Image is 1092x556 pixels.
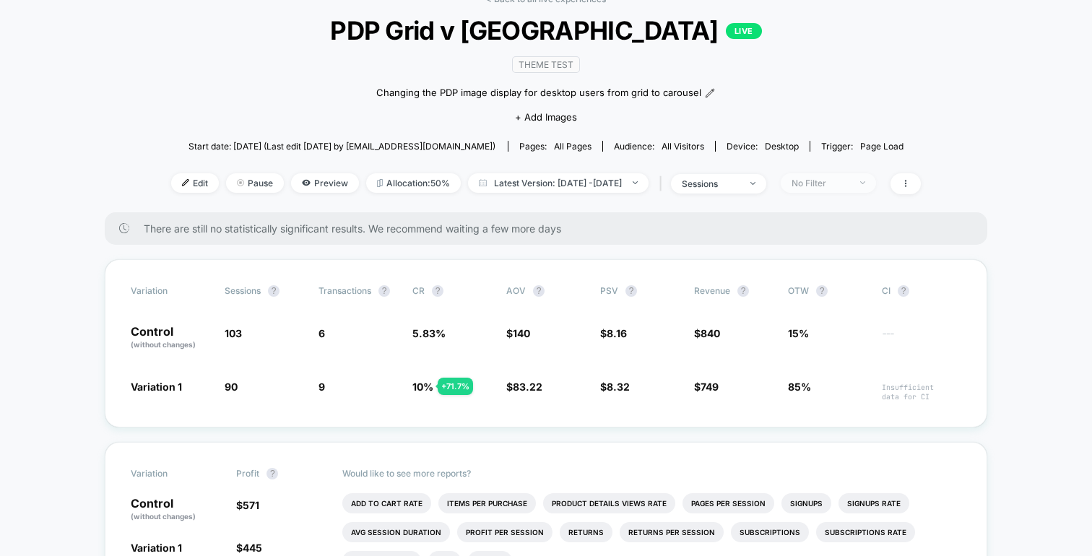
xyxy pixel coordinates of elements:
span: Revenue [694,285,730,296]
span: 749 [701,381,719,393]
img: edit [182,179,189,186]
span: CI [882,285,961,297]
span: Pause [226,173,284,193]
button: ? [816,285,828,297]
span: Variation 1 [131,542,182,554]
span: 5.83 % [412,327,446,339]
button: ? [268,285,279,297]
span: (without changes) [131,340,196,349]
img: end [237,179,244,186]
span: 571 [243,499,259,511]
li: Returns [560,522,612,542]
span: Variation [131,285,210,297]
li: Signups [781,493,831,513]
span: (without changes) [131,512,196,521]
p: LIVE [726,23,762,39]
span: Transactions [318,285,371,296]
span: 6 [318,327,325,339]
span: Changing the PDP image display for desktop users from grid to carousel [376,86,701,100]
span: Variation 1 [131,381,182,393]
div: Audience: [614,141,704,152]
li: Subscriptions Rate [816,522,915,542]
span: $ [694,381,719,393]
button: ? [432,285,443,297]
span: all pages [554,141,591,152]
span: PDP Grid v [GEOGRAPHIC_DATA] [209,15,883,45]
img: calendar [479,179,487,186]
span: Profit [236,468,259,479]
button: ? [533,285,545,297]
span: 85% [788,381,811,393]
span: All Visitors [662,141,704,152]
img: rebalance [377,179,383,187]
button: ? [266,468,278,479]
span: --- [882,329,961,350]
span: $ [600,327,627,339]
li: Signups Rate [838,493,909,513]
span: + Add Images [515,111,577,123]
button: ? [898,285,909,297]
span: Theme Test [512,56,580,73]
div: Pages: [519,141,591,152]
img: end [860,181,865,184]
img: end [633,181,638,184]
span: Allocation: 50% [366,173,461,193]
span: Preview [291,173,359,193]
span: desktop [765,141,799,152]
span: | [656,173,671,194]
li: Avg Session Duration [342,522,450,542]
p: Control [131,498,222,522]
span: $ [506,381,542,393]
span: 83.22 [513,381,542,393]
span: 15% [788,327,809,339]
span: CR [412,285,425,296]
span: PSV [600,285,618,296]
span: Edit [171,173,219,193]
span: $ [506,327,530,339]
span: 140 [513,327,530,339]
span: $ [236,499,259,511]
div: sessions [682,178,740,189]
span: $ [694,327,720,339]
li: Pages Per Session [682,493,774,513]
button: ? [378,285,390,297]
span: Insufficient data for CI [882,383,961,401]
span: Device: [715,141,810,152]
span: 8.32 [607,381,630,393]
span: $ [236,542,262,554]
span: Variation [131,468,210,479]
img: end [750,182,755,185]
span: There are still no statistically significant results. We recommend waiting a few more days [144,222,958,235]
span: Sessions [225,285,261,296]
button: ? [737,285,749,297]
span: 9 [318,381,325,393]
span: Start date: [DATE] (Last edit [DATE] by [EMAIL_ADDRESS][DOMAIN_NAME]) [188,141,495,152]
li: Add To Cart Rate [342,493,431,513]
span: 8.16 [607,327,627,339]
div: + 71.7 % [438,378,473,395]
li: Subscriptions [731,522,809,542]
span: 840 [701,327,720,339]
span: 445 [243,542,262,554]
button: ? [625,285,637,297]
div: Trigger: [821,141,903,152]
p: Would like to see more reports? [342,468,962,479]
li: Profit Per Session [457,522,552,542]
span: Page Load [860,141,903,152]
span: Latest Version: [DATE] - [DATE] [468,173,649,193]
div: No Filter [792,178,849,188]
p: Control [131,326,210,350]
li: Returns Per Session [620,522,724,542]
span: OTW [788,285,867,297]
li: Items Per Purchase [438,493,536,513]
span: 103 [225,327,242,339]
span: 90 [225,381,238,393]
span: $ [600,381,630,393]
span: 10 % [412,381,433,393]
li: Product Details Views Rate [543,493,675,513]
span: AOV [506,285,526,296]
